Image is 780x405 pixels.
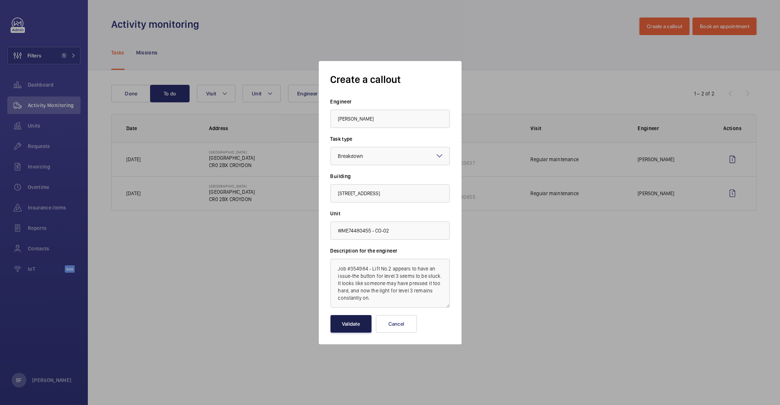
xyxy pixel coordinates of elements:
[331,222,450,240] input: Select an unit
[331,247,450,254] label: Description for the engineer
[338,153,363,159] span: Breakdown
[331,173,450,180] label: Building
[331,98,450,105] label: Engineer
[331,110,450,128] input: Select an engineer
[331,73,450,86] h1: Create a callout
[331,184,450,202] input: Select a building
[331,135,450,143] label: Task type
[376,315,417,333] button: Cancel
[331,315,372,333] button: Validate
[331,210,450,217] label: Unit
